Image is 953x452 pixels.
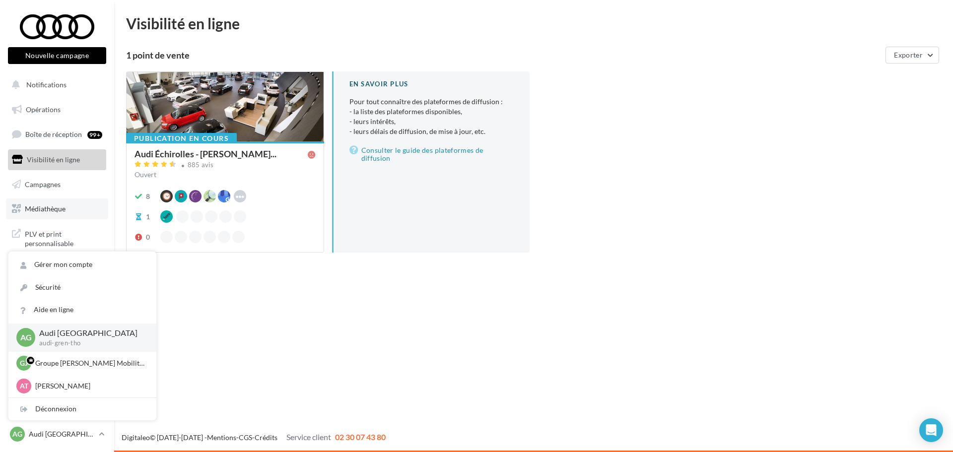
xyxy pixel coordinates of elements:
[25,180,61,188] span: Campagnes
[6,99,108,120] a: Opérations
[8,47,106,64] button: Nouvelle campagne
[135,170,156,179] span: Ouvert
[27,155,80,164] span: Visibilité en ligne
[8,254,156,276] a: Gérer mon compte
[12,429,22,439] span: AG
[255,433,277,442] a: Crédits
[25,227,102,249] span: PLV et print personnalisable
[122,433,150,442] a: Digitaleo
[894,51,923,59] span: Exporter
[188,162,214,168] div: 885 avis
[335,432,386,442] span: 02 30 07 43 80
[6,174,108,195] a: Campagnes
[207,433,236,442] a: Mentions
[20,332,32,343] span: AG
[6,124,108,145] a: Boîte de réception99+
[6,149,108,170] a: Visibilité en ligne
[126,16,941,31] div: Visibilité en ligne
[135,149,276,158] span: Audi Échirolles - [PERSON_NAME]...
[8,299,156,321] a: Aide en ligne
[122,433,386,442] span: © [DATE]-[DATE] - - -
[349,79,514,89] div: En savoir plus
[39,327,140,339] p: Audi [GEOGRAPHIC_DATA]
[126,51,882,60] div: 1 point de vente
[126,133,237,144] div: Publication en cours
[239,433,252,442] a: CGS
[26,80,67,89] span: Notifications
[349,97,514,136] p: Pour tout connaître des plateformes de diffusion :
[39,339,140,348] p: audi-gren-tho
[20,358,28,368] span: GJ
[919,418,943,442] div: Open Intercom Messenger
[20,381,28,391] span: AT
[8,398,156,420] div: Déconnexion
[6,223,108,253] a: PLV et print personnalisable
[8,425,106,444] a: AG Audi [GEOGRAPHIC_DATA]
[349,127,514,136] li: - leurs délais de diffusion, de mise à jour, etc.
[135,160,316,172] a: 885 avis
[6,74,104,95] button: Notifications
[6,198,108,219] a: Médiathèque
[35,358,144,368] p: Groupe [PERSON_NAME] Mobilités
[286,432,331,442] span: Service client
[25,204,66,213] span: Médiathèque
[25,130,82,138] span: Boîte de réception
[146,192,150,201] div: 8
[349,107,514,117] li: - la liste des plateformes disponibles,
[885,47,939,64] button: Exporter
[26,105,61,114] span: Opérations
[87,131,102,139] div: 99+
[349,144,514,164] a: Consulter le guide des plateformes de diffusion
[29,429,95,439] p: Audi [GEOGRAPHIC_DATA]
[35,381,144,391] p: [PERSON_NAME]
[349,117,514,127] li: - leurs intérêts,
[146,232,150,242] div: 0
[146,212,150,222] div: 1
[8,276,156,299] a: Sécurité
